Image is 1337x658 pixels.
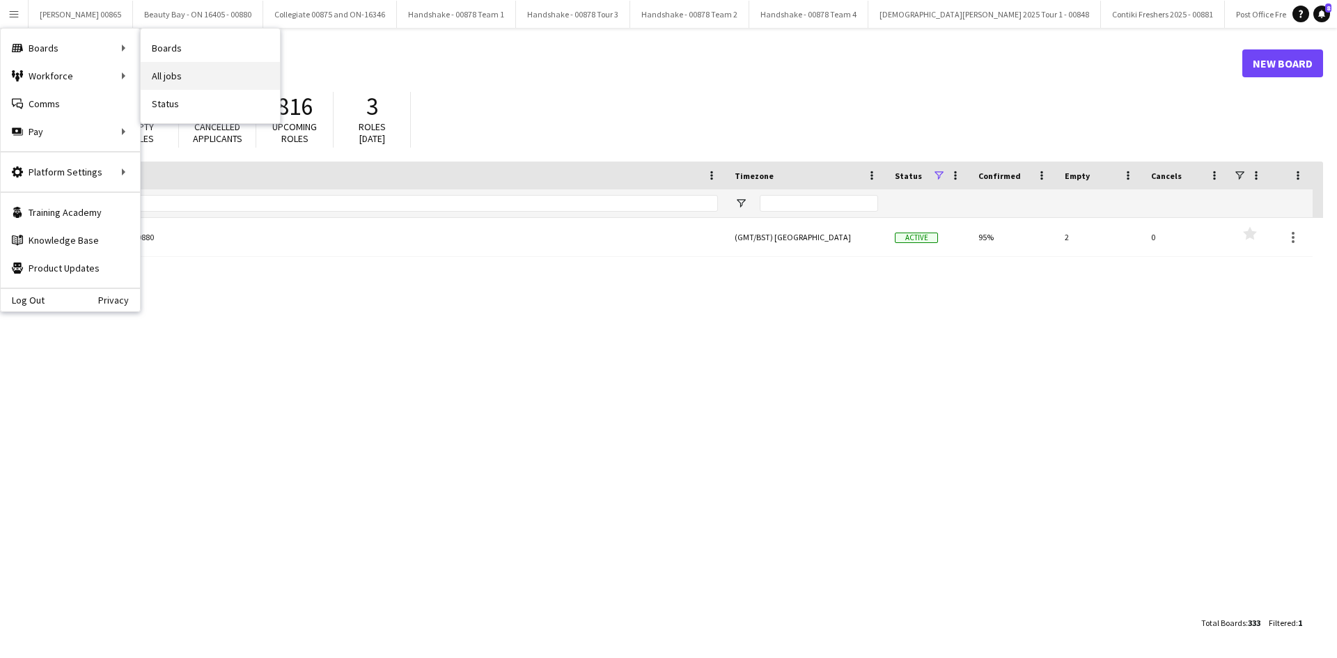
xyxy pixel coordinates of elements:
span: Timezone [735,171,774,181]
div: : [1269,609,1302,636]
a: Beauty Bay - ON 16405 - 00880 [33,218,718,257]
span: Upcoming roles [272,120,317,145]
a: All jobs [141,62,280,90]
button: Collegiate 00875 and ON-16346 [263,1,397,28]
h1: Boards [24,53,1242,74]
span: Cancels [1151,171,1182,181]
div: Pay [1,118,140,146]
div: 2 [1056,218,1143,256]
input: Board name Filter Input [58,195,718,212]
span: Roles [DATE] [359,120,386,145]
button: [DEMOGRAPHIC_DATA][PERSON_NAME] 2025 Tour 1 - 00848 [868,1,1101,28]
span: Filtered [1269,618,1296,628]
button: [PERSON_NAME] 00865 [29,1,133,28]
div: : [1201,609,1260,636]
a: Knowledge Base [1,226,140,254]
a: Status [141,90,280,118]
div: Boards [1,34,140,62]
input: Timezone Filter Input [760,195,878,212]
div: (GMT/BST) [GEOGRAPHIC_DATA] [726,218,886,256]
button: Handshake - 00878 Team 2 [630,1,749,28]
button: Handshake - 00878 Team 1 [397,1,516,28]
a: Log Out [1,295,45,306]
button: Contiki Freshers 2025 - 00881 [1101,1,1225,28]
a: Privacy [98,295,140,306]
span: Status [895,171,922,181]
button: Handshake - 00878 Tour 3 [516,1,630,28]
div: 95% [970,218,1056,256]
span: 8 [1325,3,1331,13]
a: Product Updates [1,254,140,282]
a: Comms [1,90,140,118]
a: 8 [1313,6,1330,22]
span: Active [895,233,938,243]
div: Workforce [1,62,140,90]
button: Open Filter Menu [735,197,747,210]
div: 0 [1143,218,1229,256]
span: 1 [1298,618,1302,628]
div: Platform Settings [1,158,140,186]
span: 816 [277,91,313,122]
button: Beauty Bay - ON 16405 - 00880 [133,1,263,28]
span: Cancelled applicants [193,120,242,145]
span: 333 [1248,618,1260,628]
span: Empty [1065,171,1090,181]
span: Confirmed [978,171,1021,181]
span: 3 [366,91,378,122]
a: Training Academy [1,198,140,226]
a: New Board [1242,49,1323,77]
button: Handshake - 00878 Team 4 [749,1,868,28]
span: Total Boards [1201,618,1246,628]
a: Boards [141,34,280,62]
